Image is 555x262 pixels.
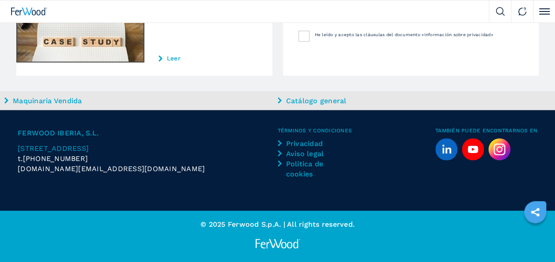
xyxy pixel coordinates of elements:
img: Instagram [488,138,510,161]
a: [STREET_ADDRESS] [18,143,278,153]
a: Política de cookies [278,159,341,179]
span: [STREET_ADDRESS] [18,144,89,153]
a: sharethis [524,201,546,223]
a: youtube [462,138,484,161]
span: He leído y acepto las cláusulas del documento «Información sobre privacidad» [315,32,493,37]
iframe: Chat [517,222,548,255]
span: [DOMAIN_NAME][EMAIL_ADDRESS][DOMAIN_NAME] [18,164,205,174]
a: Aviso legal [278,149,341,159]
span: [PHONE_NUMBER] [23,153,88,164]
span: Ferwood Iberia, S.L. [18,128,278,138]
button: Click to toggle menu [533,0,555,22]
img: Ferwood [254,238,302,249]
div: t. [18,153,278,164]
img: Ferwood [11,7,47,15]
p: © 2025 Ferwood S.p.A. | All rights reserved. [20,220,535,229]
span: Términos y condiciones [278,128,435,133]
a: Leer [159,55,258,62]
a: Privacidad [278,138,341,149]
img: Contact us [518,7,527,16]
span: También puede encontrarnos en [435,128,537,133]
a: Maquinaria Vendida [4,96,276,106]
a: Catálogo general [278,96,549,106]
a: linkedin [435,138,457,161]
img: Search [496,7,505,16]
